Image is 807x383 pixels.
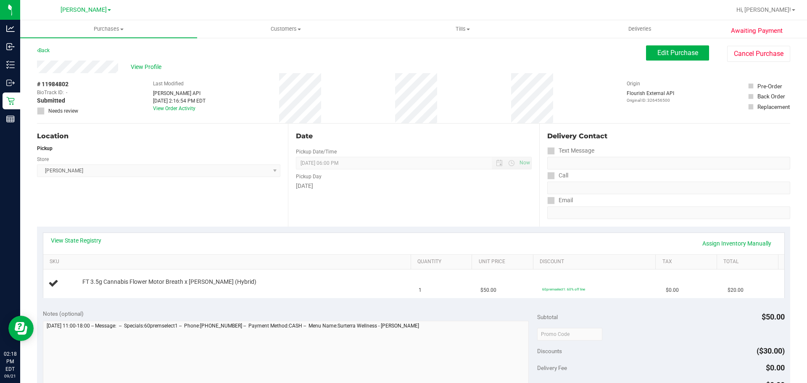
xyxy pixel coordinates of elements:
inline-svg: Inbound [6,42,15,51]
span: Edit Purchase [657,49,698,57]
strong: Pickup [37,145,53,151]
span: Submitted [37,96,65,105]
span: Tills [374,25,551,33]
label: Call [547,169,568,182]
span: $50.00 [762,312,785,321]
span: $0.00 [666,286,679,294]
div: [DATE] [296,182,531,190]
label: Pickup Date/Time [296,148,337,156]
p: Original ID: 326456500 [627,97,674,103]
a: Discount [540,259,652,265]
a: Quantity [417,259,469,265]
span: BioTrack ID: [37,89,64,96]
span: Notes (optional) [43,310,84,317]
span: Awaiting Payment [731,26,783,36]
div: [PERSON_NAME] API [153,90,206,97]
iframe: Resource center [8,316,34,341]
p: 02:18 PM EDT [4,350,16,373]
button: Cancel Purchase [727,46,790,62]
a: Back [37,48,50,53]
span: ($30.00) [757,346,785,355]
span: Hi, [PERSON_NAME]! [736,6,791,13]
inline-svg: Inventory [6,61,15,69]
div: Date [296,131,531,141]
div: Back Order [757,92,785,100]
span: $20.00 [728,286,744,294]
span: 1 [419,286,422,294]
label: Store [37,156,49,163]
span: Needs review [48,107,78,115]
a: Assign Inventory Manually [697,236,777,251]
span: Subtotal [537,314,558,320]
a: Tax [662,259,714,265]
span: Delivery Fee [537,365,567,371]
a: SKU [50,259,407,265]
inline-svg: Analytics [6,24,15,33]
a: Customers [197,20,374,38]
a: Tills [374,20,551,38]
a: Unit Price [479,259,530,265]
p: 09/21 [4,373,16,379]
div: Location [37,131,280,141]
div: Delivery Contact [547,131,790,141]
span: Discounts [537,343,562,359]
input: Format: (999) 999-9999 [547,182,790,194]
a: View Order Activity [153,106,195,111]
input: Format: (999) 999-9999 [547,157,790,169]
label: Pickup Day [296,173,322,180]
span: [PERSON_NAME] [61,6,107,13]
div: Flourish External API [627,90,674,103]
a: View State Registry [51,236,101,245]
a: Deliveries [551,20,728,38]
span: 60premselect1: 60% off line [542,287,585,291]
span: $50.00 [480,286,496,294]
a: Purchases [20,20,197,38]
span: Deliveries [617,25,663,33]
button: Edit Purchase [646,45,709,61]
span: FT 3.5g Cannabis Flower Motor Breath x [PERSON_NAME] (Hybrid) [82,278,256,286]
span: # 11984802 [37,80,69,89]
span: $0.00 [766,363,785,372]
inline-svg: Reports [6,115,15,123]
span: Customers [198,25,374,33]
input: Promo Code [537,328,602,341]
inline-svg: Retail [6,97,15,105]
inline-svg: Outbound [6,79,15,87]
div: Pre-Order [757,82,782,90]
label: Origin [627,80,640,87]
span: View Profile [131,63,164,71]
span: Purchases [20,25,197,33]
div: [DATE] 2:16:54 PM EDT [153,97,206,105]
a: Total [723,259,775,265]
label: Last Modified [153,80,184,87]
span: - [66,89,67,96]
label: Email [547,194,573,206]
label: Text Message [547,145,594,157]
div: Replacement [757,103,790,111]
